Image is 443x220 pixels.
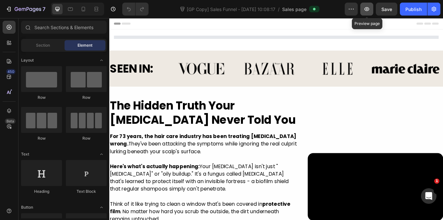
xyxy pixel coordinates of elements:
[21,135,62,141] div: Row
[21,95,62,100] div: Row
[1,134,218,151] strong: For 73 years, the hair care industry has been treating [MEDICAL_DATA] wrong.
[1,93,217,128] strong: The Hidden Truth Your [MEDICAL_DATA] Never Told You
[305,44,385,74] img: gempages_576818910364435273-1bf7895d-71c9-4043-9885-d366854fa000.svg
[434,179,439,184] span: 1
[66,135,107,141] div: Row
[6,69,16,74] div: 450
[376,3,397,16] button: Save
[226,44,305,74] img: gempages_576818910364435273-6a016e7a-8896-4f6a-abe7-276f6d664efe.svg
[282,6,306,13] span: Sales page
[109,18,443,220] iframe: Design area
[405,6,422,13] div: Publish
[66,95,107,100] div: Row
[186,6,277,13] span: [GP Copy] Sales Funnel - [DATE] 10:08:17
[5,119,16,124] div: Beta
[1,169,105,177] strong: Here's what's actually happening:
[3,3,48,16] button: 7
[278,6,280,13] span: /
[21,151,29,157] span: Text
[21,21,107,34] input: Search Sections & Elements
[381,6,392,12] span: Save
[147,44,226,74] img: gempages_576818910364435273-d432b915-a228-4204-abff-8760d5736c99.svg
[78,42,92,48] span: Element
[96,149,107,159] span: Toggle open
[400,3,427,16] button: Publish
[36,42,50,48] span: Section
[96,55,107,65] span: Toggle open
[21,189,62,194] div: Heading
[421,188,437,204] iframe: Intercom live chat
[21,57,34,63] span: Layout
[21,204,33,210] span: Button
[96,202,107,213] span: Toggle open
[122,3,149,16] div: Undo/Redo
[42,5,45,13] p: 7
[66,189,107,194] div: Text Block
